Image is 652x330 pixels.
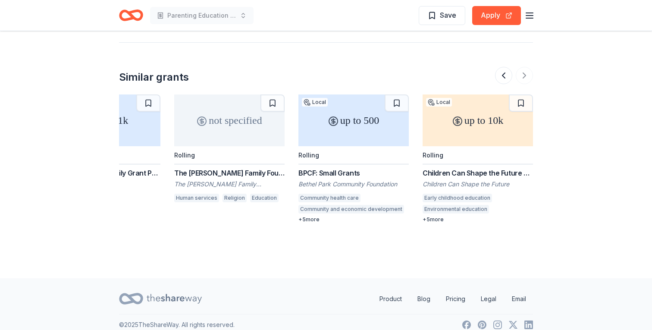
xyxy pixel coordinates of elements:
[419,6,465,25] button: Save
[474,290,503,308] a: Legal
[423,94,533,223] a: up to 10kLocalRollingChildren Can Shape the Future GrantsChildren Can Shape the FutureEarly child...
[373,290,533,308] nav: quick links
[174,94,285,205] a: not specifiedRollingThe [PERSON_NAME] Family Foundation GrantThe [PERSON_NAME] Family FoundationH...
[423,151,443,159] div: Rolling
[423,205,489,214] div: Environmental education
[298,151,319,159] div: Rolling
[472,6,521,25] button: Apply
[174,151,195,159] div: Rolling
[505,290,533,308] a: Email
[119,70,189,84] div: Similar grants
[373,290,409,308] a: Product
[298,194,360,202] div: Community health care
[302,98,328,107] div: Local
[298,94,409,223] a: up to 500LocalRollingBPCF: Small GrantsBethel Park Community FoundationCommunity health careCommu...
[439,290,472,308] a: Pricing
[167,10,236,21] span: Parenting Education Program
[119,320,235,330] p: © 2025 TheShareWay. All rights reserved.
[174,180,285,189] div: The [PERSON_NAME] Family Foundation
[423,94,533,146] div: up to 10k
[174,194,219,202] div: Human services
[250,194,279,202] div: Education
[423,194,492,202] div: Early childhood education
[174,168,285,178] div: The [PERSON_NAME] Family Foundation Grant
[150,7,254,24] button: Parenting Education Program
[298,205,404,214] div: Community and economic development
[298,94,409,146] div: up to 500
[298,216,409,223] div: + 5 more
[223,194,247,202] div: Religion
[174,94,285,146] div: not specified
[423,216,533,223] div: + 5 more
[426,98,452,107] div: Local
[119,5,143,25] a: Home
[423,168,533,178] div: Children Can Shape the Future Grants
[440,9,456,21] span: Save
[298,168,409,178] div: BPCF: Small Grants
[423,180,533,189] div: Children Can Shape the Future
[411,290,437,308] a: Blog
[298,180,409,189] div: Bethel Park Community Foundation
